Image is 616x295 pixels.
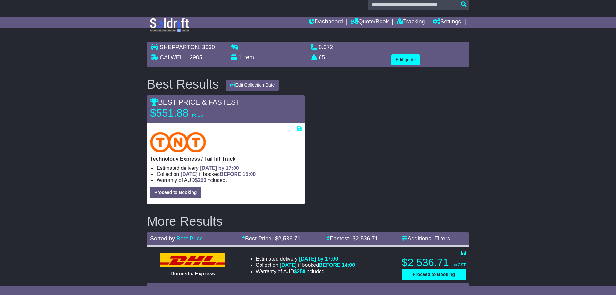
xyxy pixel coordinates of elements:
button: Proceed to Booking [402,269,466,280]
span: [DATE] by 17:00 [200,165,239,171]
span: inc GST [191,113,205,117]
li: Estimated delivery [256,256,355,262]
span: 250 [297,269,305,274]
button: Edit Collection Date [226,80,279,91]
span: 2,536.71 [278,235,301,242]
button: Edit quote [391,54,420,65]
span: inc GST [452,263,466,267]
span: CALWELL [160,54,186,61]
p: Technology Express / Tail lift Truck [150,156,302,162]
h2: More Results [147,214,469,228]
a: Best Price [176,235,203,242]
span: item [243,54,254,61]
span: Domestic Express [170,271,215,276]
button: Proceed to Booking [150,187,201,198]
span: $ [195,178,206,183]
img: DHL: Domestic Express [160,253,225,267]
a: Fastest- $2,536.71 [326,235,378,242]
span: $ [294,269,305,274]
span: if booked [181,171,256,177]
li: Collection [157,171,302,177]
span: [DATE] [181,171,198,177]
span: BEFORE [319,262,340,268]
span: Sorted by [150,235,175,242]
span: BEFORE [220,171,241,177]
span: 0.672 [319,44,333,50]
span: 14:00 [342,262,355,268]
span: 1 [238,54,242,61]
span: SHEPPARTON [160,44,199,50]
div: Best Results [144,77,222,91]
span: 250 [198,178,206,183]
span: if booked [280,262,355,268]
span: - $ [349,235,378,242]
span: 65 [319,54,325,61]
span: BEST PRICE & FASTEST [150,98,240,106]
p: $551.88 [150,107,230,119]
span: 15:00 [243,171,256,177]
a: Settings [433,17,461,28]
li: Warranty of AUD included. [256,268,355,274]
p: $2,536.71 [402,256,466,269]
span: , 2905 [186,54,202,61]
img: TNT Domestic: Technology Express / Tail lift Truck [150,132,206,152]
li: Estimated delivery [157,165,302,171]
a: Tracking [397,17,425,28]
li: Warranty of AUD included. [157,177,302,183]
span: - $ [271,235,301,242]
a: Additional Filters [402,235,450,242]
a: Quote/Book [351,17,389,28]
span: [DATE] [280,262,297,268]
a: Dashboard [309,17,343,28]
li: Collection [256,262,355,268]
span: , 3630 [199,44,215,50]
a: Best Price- $2,536.71 [242,235,301,242]
span: [DATE] by 17:00 [299,256,338,262]
span: 2,536.71 [355,235,378,242]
